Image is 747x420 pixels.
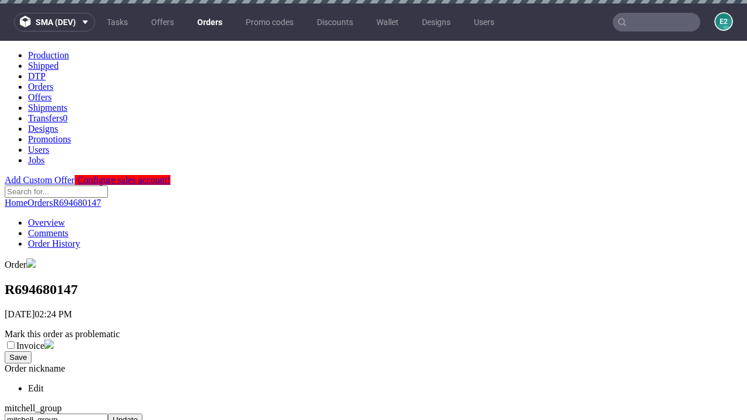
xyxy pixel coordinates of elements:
[53,157,102,167] a: R694680147
[108,373,142,385] button: Update
[28,104,49,114] a: Users
[28,93,71,103] a: Promotions
[28,114,44,124] a: Jobs
[369,13,406,32] a: Wallet
[28,187,68,197] a: Comments
[28,9,69,19] a: Production
[5,362,742,373] div: mitchell_group
[5,268,742,279] p: [DATE]
[28,83,58,93] a: Designs
[5,310,32,323] button: Save
[5,241,742,257] h1: R694680147
[715,13,732,30] figcaption: e2
[5,288,742,299] div: Mark this order as problematic
[144,13,181,32] a: Offers
[415,13,458,32] a: Designs
[28,41,54,51] a: Orders
[63,72,68,82] span: 0
[310,13,360,32] a: Discounts
[190,13,229,32] a: Orders
[467,13,501,32] a: Users
[28,20,58,30] a: Shipped
[28,342,44,352] a: Edit
[36,18,76,26] span: sma (dev)
[35,268,72,278] span: 02:24 PM
[16,300,44,310] label: Invoice
[5,145,108,157] input: Search for...
[5,323,742,353] div: Order nickname
[5,157,27,167] a: Home
[14,13,95,32] button: sma (dev)
[75,134,170,144] a: Configure sales account!
[26,218,36,227] img: gb-5d72c5a8bef80fca6f99f476e15ec95ce2d5e5f65c6dab9ee8e56348be0d39fc.png
[28,30,46,40] a: DTP
[28,177,65,187] a: Overview
[5,134,75,144] a: Add Custom Offer
[28,72,68,82] a: Transfers0
[5,373,108,385] input: Short company name, ie.: 'coca-cola-inc'
[44,299,54,308] img: icon-invoice-flag.svg
[28,62,68,72] a: Shipments
[5,218,742,229] div: Order
[28,198,80,208] a: Order History
[239,13,301,32] a: Promo codes
[78,134,170,144] span: Configure sales account!
[100,13,135,32] a: Tasks
[27,157,53,167] a: Orders
[28,51,52,61] a: Offers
